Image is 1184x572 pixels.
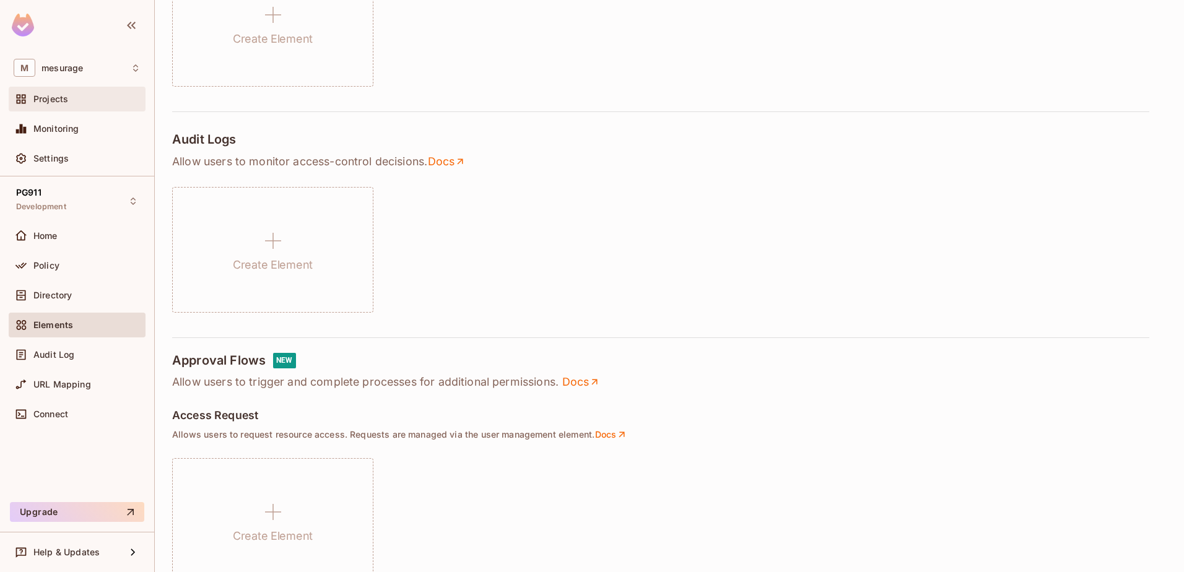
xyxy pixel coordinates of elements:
h4: Audit Logs [172,132,237,147]
a: Docs [427,154,466,169]
span: Help & Updates [33,547,100,557]
span: Home [33,231,58,241]
span: Audit Log [33,350,74,360]
span: Projects [33,94,68,104]
span: Directory [33,290,72,300]
span: Elements [33,320,73,330]
span: Settings [33,154,69,163]
h1: Create Element [233,256,313,274]
span: URL Mapping [33,379,91,389]
div: NEW [273,353,295,368]
span: Policy [33,261,59,271]
span: M [14,59,35,77]
h1: Create Element [233,527,313,545]
p: Allow users to monitor access-control decisions . [172,154,1167,169]
button: Upgrade [10,502,144,522]
span: PG911 [16,188,41,197]
img: SReyMgAAAABJRU5ErkJggg== [12,14,34,37]
h1: Create Element [233,30,313,48]
a: Docs [562,375,601,389]
span: Development [16,202,66,212]
h5: Access Request [172,409,258,422]
span: Connect [33,409,68,419]
span: Workspace: mesurage [41,63,83,73]
p: Allows users to request resource access. Requests are managed via the user management element . [172,429,1167,440]
span: Monitoring [33,124,79,134]
a: Docs [594,429,628,440]
p: Allow users to trigger and complete processes for additional permissions. [172,375,1167,389]
h4: Approval Flows [172,353,266,368]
